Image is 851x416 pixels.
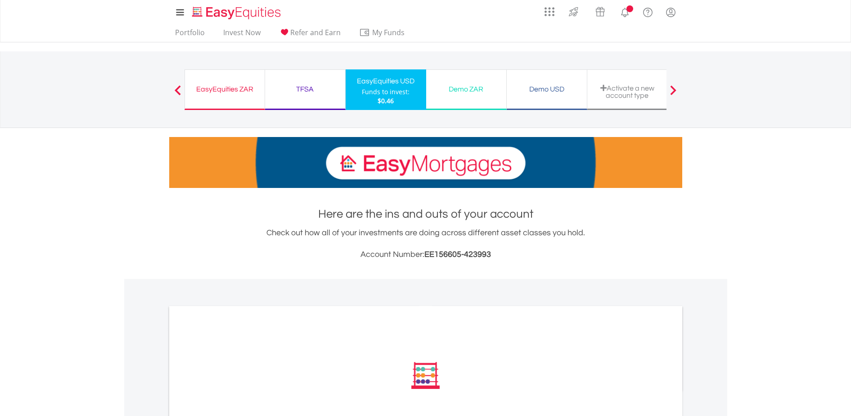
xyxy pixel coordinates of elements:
[190,83,259,96] div: EasyEquities ZAR
[169,227,682,261] div: Check out how all of your investments are doing across different asset classes you hold.
[190,5,284,20] img: EasyEquities_Logo.png
[613,2,636,20] a: Notifications
[512,83,581,96] div: Demo USD
[539,2,560,17] a: AppsGrid
[636,2,659,20] a: FAQ's and Support
[659,2,682,22] a: My Profile
[432,83,501,96] div: Demo ZAR
[290,27,341,37] span: Refer and Earn
[359,27,418,38] span: My Funds
[169,248,682,261] h3: Account Number:
[587,2,613,19] a: Vouchers
[169,206,682,222] h1: Here are the ins and outs of your account
[362,87,410,96] div: Funds to invest:
[270,83,340,96] div: TFSA
[593,5,608,19] img: vouchers-v2.svg
[593,84,662,99] div: Activate a new account type
[275,28,344,42] a: Refer and Earn
[424,250,491,259] span: EE156605-423993
[566,5,581,19] img: thrive-v2.svg
[545,7,554,17] img: grid-menu-icon.svg
[171,28,208,42] a: Portfolio
[220,28,264,42] a: Invest Now
[378,96,394,105] span: $0.46
[169,137,682,188] img: EasyMortage Promotion Banner
[189,2,284,20] a: Home page
[351,75,421,87] div: EasyEquities USD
